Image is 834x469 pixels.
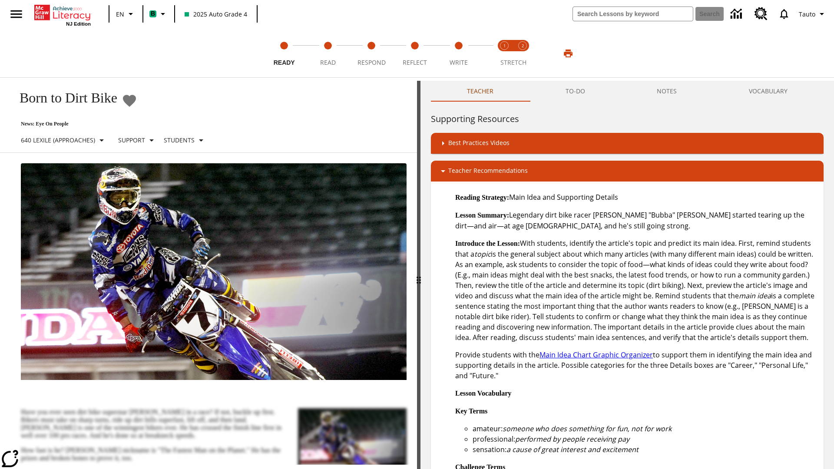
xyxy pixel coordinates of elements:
[431,112,824,126] h6: Supporting Resources
[431,161,824,182] div: Teacher Recommendations
[455,192,817,203] p: Main Idea and Supporting Details
[448,138,510,149] p: Best Practices Videos
[34,3,91,26] div: Home
[434,30,484,77] button: Write step 5 of 5
[115,132,160,148] button: Scaffolds, Support
[539,350,653,360] a: Main Idea Chart Graphic Organizer
[17,132,110,148] button: Select Lexile, 640 Lexile (Approaches)
[274,59,295,66] span: Ready
[66,21,91,26] span: NJ Edition
[455,390,511,397] strong: Lesson Vocabulary
[116,10,124,19] span: EN
[773,3,795,25] a: Notifications
[448,166,528,176] p: Teacher Recommendations
[403,58,427,66] span: Reflect
[112,6,140,22] button: Language: EN, Select a language
[455,211,509,219] strong: Lesson Summary:
[185,10,247,19] span: 2025 Auto Grade 4
[725,2,749,26] a: Data Center
[164,135,195,145] p: Students
[510,30,535,77] button: Stretch Respond step 2 of 2
[749,2,773,26] a: Resource Center, Will open in new tab
[799,10,815,19] span: Tauto
[455,194,509,201] strong: Reading Strategy:
[21,163,407,380] img: Motocross racer James Stewart flies through the air on his dirt bike.
[713,81,824,102] button: VOCABULARY
[450,58,468,66] span: Write
[357,58,386,66] span: Respond
[500,58,526,66] span: STRETCH
[10,121,210,127] p: News: Eye On People
[621,81,713,102] button: NOTES
[431,81,824,102] div: Instructional Panel Tabs
[503,43,506,49] text: 1
[455,238,817,343] p: With students, identify the article's topic and predict its main idea. First, remind students tha...
[420,81,834,469] div: activity
[455,407,487,415] strong: Key Terms
[739,291,771,301] em: main idea
[151,8,155,19] span: B
[146,6,172,22] button: Boost Class color is mint green. Change class color
[160,132,210,148] button: Select Student
[473,423,817,434] li: amateur:
[455,210,817,231] p: Legendary dirt bike racer [PERSON_NAME] "Bubba" [PERSON_NAME] started tearing up the dirt—and air...
[431,133,824,154] div: Best Practices Videos
[302,30,353,77] button: Read step 2 of 5
[503,424,672,433] em: someone who does something for fun, not for work
[473,434,817,444] li: professional:
[515,434,629,444] em: performed by people receiving pay
[455,350,817,381] p: Provide students with the to support them in identifying the main idea and supporting details in ...
[3,1,29,27] button: Open side menu
[390,30,440,77] button: Reflect step 4 of 5
[346,30,397,77] button: Respond step 3 of 5
[455,240,520,247] strong: Introduce the Lesson:
[522,43,524,49] text: 2
[573,7,693,21] input: search field
[795,6,831,22] button: Profile/Settings
[122,93,137,108] button: Add to Favorites - Born to Dirt Bike
[118,135,145,145] p: Support
[259,30,309,77] button: Ready step 1 of 5
[473,444,817,455] li: sensation:
[21,135,95,145] p: 640 Lexile (Approaches)
[10,90,117,106] h1: Born to Dirt Bike
[506,445,639,454] em: a cause of great interest and excitement
[474,249,491,259] em: topic
[320,58,336,66] span: Read
[492,30,517,77] button: Stretch Read step 1 of 2
[417,81,420,469] div: Press Enter or Spacebar and then press right and left arrow keys to move the slider
[554,46,582,61] button: Print
[431,81,530,102] button: Teacher
[530,81,621,102] button: TO-DO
